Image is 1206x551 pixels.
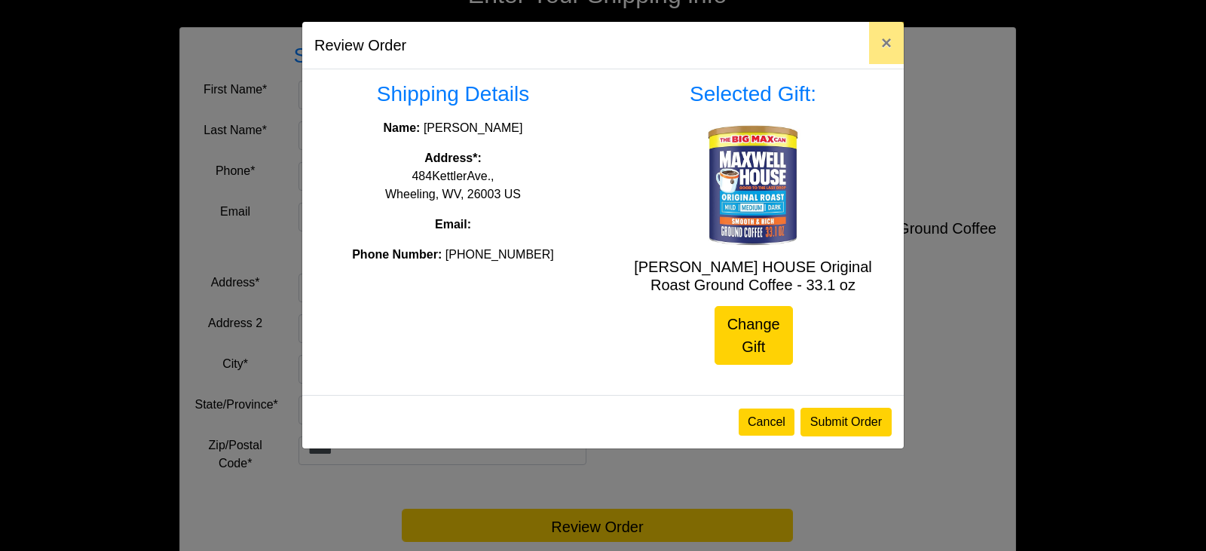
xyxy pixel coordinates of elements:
[693,125,813,246] img: MAXWELL HOUSE Original Roast Ground Coffee - 33.1 oz
[715,306,793,365] a: Change Gift
[314,34,406,57] h5: Review Order
[435,218,471,231] strong: Email:
[881,32,892,53] span: ×
[614,258,892,294] h5: [PERSON_NAME] HOUSE Original Roast Ground Coffee - 33.1 oz
[385,170,521,201] span: 484KettlerAve., Wheeling, WV, 26003 US
[314,81,592,107] h3: Shipping Details
[424,152,482,164] strong: Address*:
[869,22,904,64] button: Close
[800,408,892,436] button: Submit Order
[424,121,523,134] span: [PERSON_NAME]
[384,121,421,134] strong: Name:
[445,248,554,261] span: [PHONE_NUMBER]
[739,409,794,436] button: Cancel
[614,81,892,107] h3: Selected Gift:
[352,248,442,261] strong: Phone Number:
